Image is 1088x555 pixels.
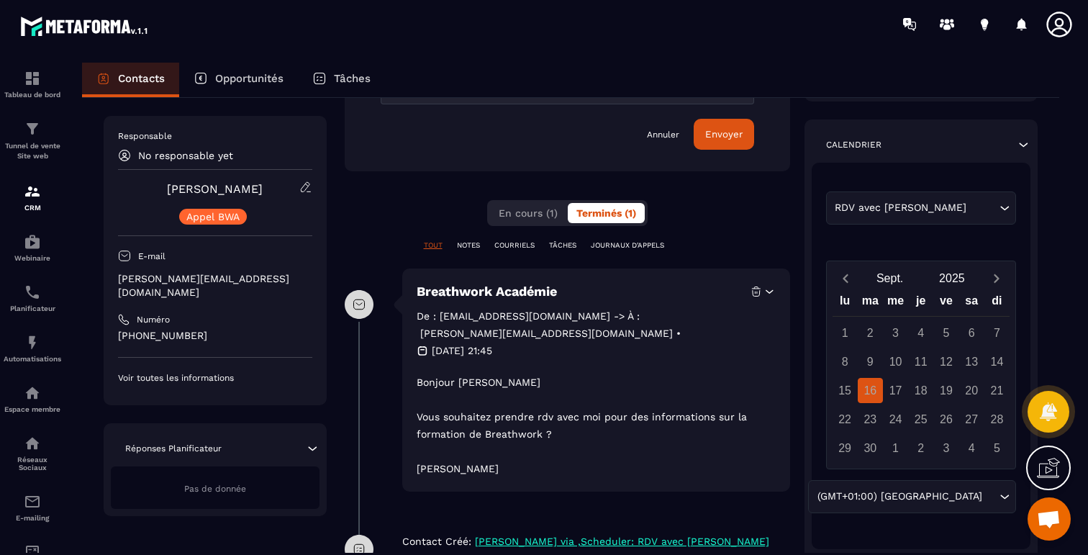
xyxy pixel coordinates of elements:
div: 27 [959,407,984,432]
span: [PERSON_NAME][EMAIL_ADDRESS][DOMAIN_NAME] [420,325,673,342]
input: Search for option [970,200,997,216]
div: 6 [959,320,984,346]
div: Calendar days [833,320,1010,461]
p: CRM [4,204,61,212]
p: [PERSON_NAME][EMAIL_ADDRESS][DOMAIN_NAME] [118,272,312,299]
div: 29 [833,436,858,461]
div: je [908,291,933,316]
p: COURRIELS [494,240,535,251]
div: Calendar wrapper [833,291,1010,461]
input: Search for option [985,489,996,505]
div: 30 [858,436,883,461]
div: 21 [984,378,1010,403]
div: 2 [908,436,933,461]
div: 24 [883,407,908,432]
button: Next month [983,269,1010,288]
img: email [24,493,41,510]
button: Envoyer [694,119,754,150]
span: Pas de donnée [184,484,246,494]
img: formation [24,120,41,137]
div: 11 [908,349,933,374]
img: logo [20,13,150,39]
div: 3 [933,436,958,461]
div: Search for option [808,480,1016,513]
p: Réseaux Sociaux [4,456,61,471]
div: Search for option [826,191,1017,225]
a: emailemailE-mailing [4,482,61,533]
div: 4 [908,320,933,346]
img: automations [24,334,41,351]
div: di [984,291,1010,316]
p: Opportunités [215,72,284,85]
div: 19 [933,378,958,403]
div: 22 [833,407,858,432]
div: lu [832,291,857,316]
button: Open months overlay [859,266,921,291]
p: No responsable yet [138,150,233,161]
p: Planificateur [4,304,61,312]
a: formationformationCRM [4,172,61,222]
span: RDV avec [PERSON_NAME] [832,200,970,216]
p: JOURNAUX D'APPELS [591,240,664,251]
p: Vous souhaitez prendre rdv avec moi pour des informations sur la formation de Breathwork ? [417,408,776,443]
div: 5 [933,320,958,346]
p: [PERSON_NAME] via ,Scheduler: RDV avec [PERSON_NAME] [475,535,769,549]
div: 20 [959,378,984,403]
p: E-mailing [4,514,61,522]
p: Breathwork Académie [417,283,557,300]
span: En cours (1) [499,207,558,219]
img: formation [24,70,41,87]
p: Voir toutes les informations [118,372,312,384]
div: 9 [858,349,883,374]
div: 16 [858,378,883,403]
div: 13 [959,349,984,374]
p: TOUT [424,240,443,251]
div: 17 [883,378,908,403]
div: sa [959,291,984,316]
p: Webinaire [4,254,61,262]
img: formation [24,183,41,200]
div: 5 [984,436,1010,461]
a: social-networksocial-networkRéseaux Sociaux [4,424,61,482]
p: [DATE] 21:45 [432,342,492,359]
p: Tableau de bord [4,91,61,99]
img: social-network [24,435,41,452]
a: schedulerschedulerPlanificateur [4,273,61,323]
div: 3 [883,320,908,346]
p: Contacts [118,72,165,85]
p: Numéro [137,314,170,325]
p: Espace membre [4,405,61,413]
div: 12 [933,349,958,374]
button: Open years overlay [921,266,983,291]
p: TÂCHES [549,240,576,251]
p: De : [EMAIL_ADDRESS][DOMAIN_NAME] -> À : • [417,307,772,342]
span: (GMT+01:00) [GEOGRAPHIC_DATA] [814,489,985,505]
div: 28 [984,407,1010,432]
div: me [883,291,908,316]
img: automations [24,233,41,251]
a: Contacts [82,63,179,97]
img: scheduler [24,284,41,301]
div: 15 [833,378,858,403]
div: 18 [908,378,933,403]
p: [PERSON_NAME] [417,460,776,477]
button: En cours (1) [490,203,566,223]
p: NOTES [457,240,480,251]
img: automations [24,384,41,402]
div: 1 [833,320,858,346]
a: formationformationTunnel de vente Site web [4,109,61,172]
p: Calendrier [826,139,881,150]
p: Tâches [334,72,371,85]
div: 2 [858,320,883,346]
span: Terminés (1) [576,207,636,219]
a: Tâches [298,63,385,97]
p: Responsable [118,130,312,142]
a: automationsautomationsEspace membre [4,374,61,424]
div: ma [858,291,883,316]
p: Automatisations [4,355,61,363]
div: 23 [858,407,883,432]
a: Annuler [647,129,679,140]
a: [PERSON_NAME] [167,182,263,196]
a: automationsautomationsAutomatisations [4,323,61,374]
p: E-mail [138,251,166,262]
